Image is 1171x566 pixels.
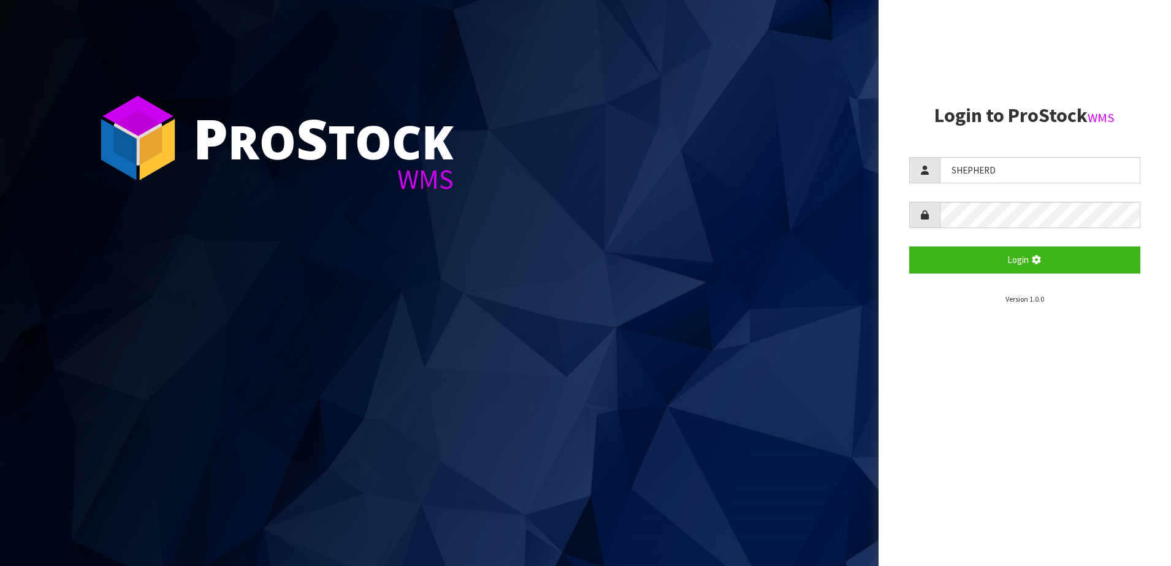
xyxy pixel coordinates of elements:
div: ro tock [193,110,454,166]
span: S [296,101,328,175]
input: Username [940,157,1141,183]
small: Version 1.0.0 [1005,294,1044,304]
span: P [193,101,228,175]
button: Login [909,247,1141,273]
small: WMS [1088,110,1115,126]
h2: Login to ProStock [909,105,1141,126]
div: WMS [193,166,454,193]
img: ProStock Cube [92,92,184,184]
